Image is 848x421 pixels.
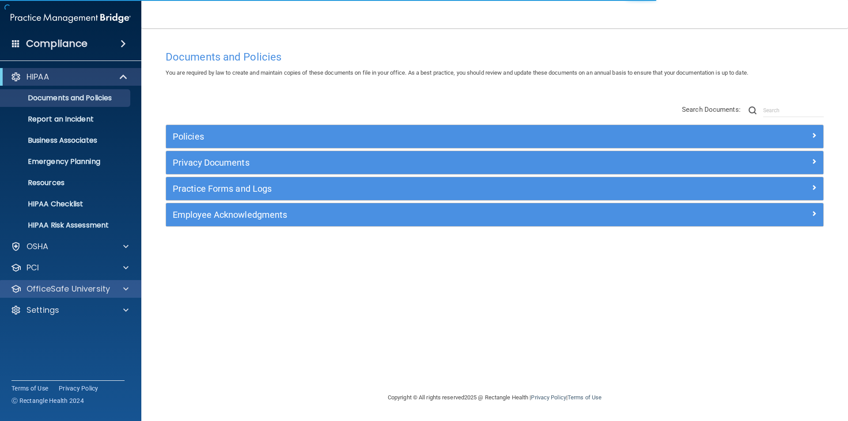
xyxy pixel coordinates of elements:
div: Copyright © All rights reserved 2025 @ Rectangle Health | | [333,383,656,412]
p: Business Associates [6,136,126,145]
h5: Practice Forms and Logs [173,184,652,193]
p: Report an Incident [6,115,126,124]
a: Terms of Use [11,384,48,393]
a: HIPAA [11,72,128,82]
span: Search Documents: [682,106,741,114]
h4: Compliance [26,38,87,50]
h4: Documents and Policies [166,51,824,63]
p: PCI [26,262,39,273]
p: Settings [26,305,59,315]
p: OSHA [26,241,49,252]
p: HIPAA [26,72,49,82]
a: Privacy Documents [173,156,817,170]
p: Emergency Planning [6,157,126,166]
a: Privacy Policy [531,394,566,401]
p: HIPAA Checklist [6,200,126,209]
p: Resources [6,178,126,187]
a: Employee Acknowledgments [173,208,817,222]
p: HIPAA Risk Assessment [6,221,126,230]
a: Settings [11,305,129,315]
a: Terms of Use [568,394,602,401]
a: Practice Forms and Logs [173,182,817,196]
h5: Privacy Documents [173,158,652,167]
p: OfficeSafe University [26,284,110,294]
a: Privacy Policy [59,384,98,393]
input: Search [763,104,824,117]
span: You are required by law to create and maintain copies of these documents on file in your office. ... [166,69,748,76]
img: PMB logo [11,9,131,27]
span: Ⓒ Rectangle Health 2024 [11,396,84,405]
a: OSHA [11,241,129,252]
h5: Employee Acknowledgments [173,210,652,220]
a: OfficeSafe University [11,284,129,294]
p: Documents and Policies [6,94,126,102]
img: ic-search.3b580494.png [749,106,757,114]
a: PCI [11,262,129,273]
h5: Policies [173,132,652,141]
a: Policies [173,129,817,144]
